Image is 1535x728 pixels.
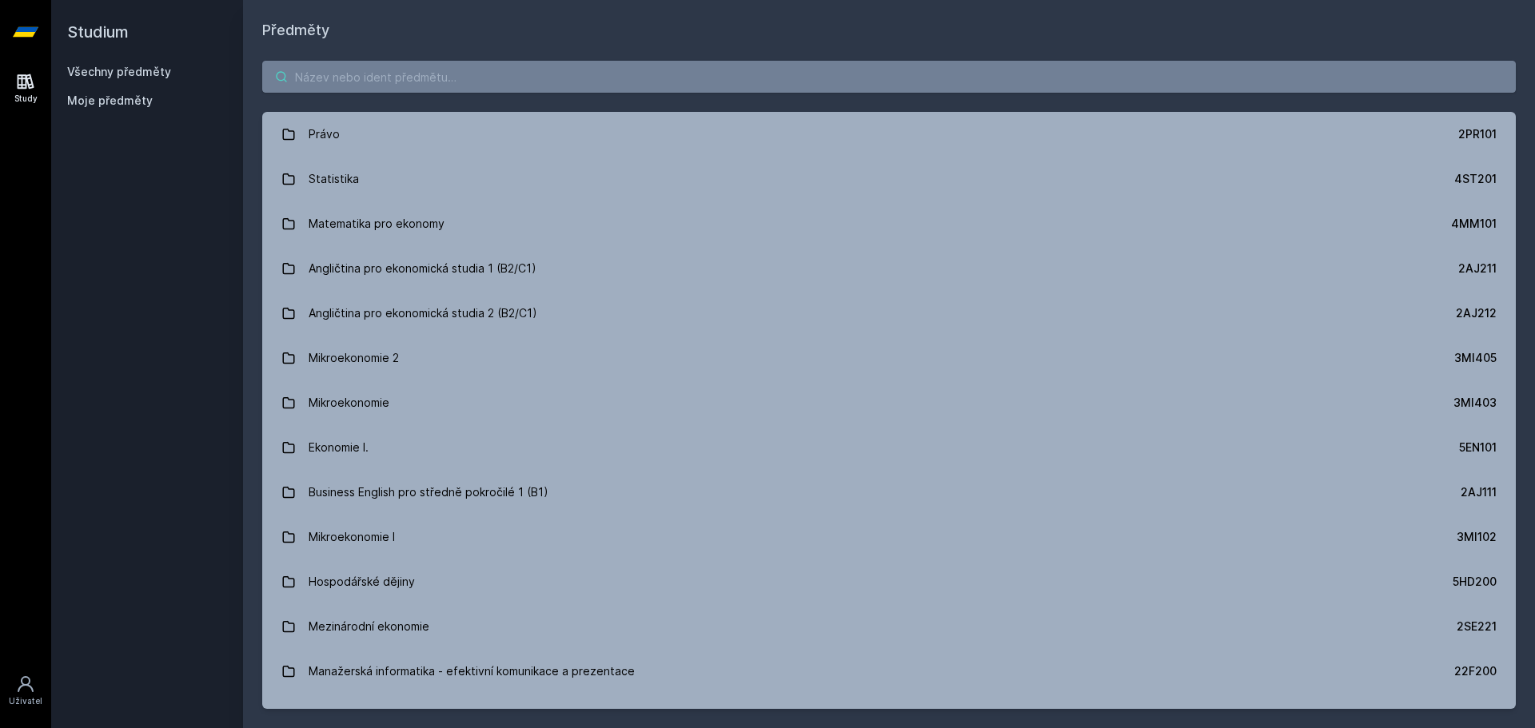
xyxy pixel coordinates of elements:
[1453,574,1497,590] div: 5HD200
[3,666,48,715] a: Uživatel
[262,201,1516,246] a: Matematika pro ekonomy 4MM101
[262,112,1516,157] a: Právo 2PR101
[262,61,1516,93] input: Název nebo ident předmětu…
[1457,619,1497,635] div: 2SE221
[309,118,340,150] div: Právo
[262,649,1516,694] a: Manažerská informatika - efektivní komunikace a prezentace 22F200
[262,291,1516,336] a: Angličtina pro ekonomická studia 2 (B2/C1) 2AJ212
[309,655,635,687] div: Manažerská informatika - efektivní komunikace a prezentace
[1454,350,1497,366] div: 3MI405
[1458,708,1497,724] div: 1FU201
[1451,216,1497,232] div: 4MM101
[1458,261,1497,276] div: 2AJ211
[309,476,548,508] div: Business English pro středně pokročilé 1 (B1)
[1456,305,1497,321] div: 2AJ212
[262,559,1516,604] a: Hospodářské dějiny 5HD200
[309,387,389,419] div: Mikroekonomie
[14,93,38,105] div: Study
[262,157,1516,201] a: Statistika 4ST201
[262,246,1516,291] a: Angličtina pro ekonomická studia 1 (B2/C1) 2AJ211
[262,470,1516,515] a: Business English pro středně pokročilé 1 (B1) 2AJ111
[9,695,42,707] div: Uživatel
[262,19,1516,42] h1: Předměty
[309,432,369,463] div: Ekonomie I.
[309,342,399,374] div: Mikroekonomie 2
[309,297,537,329] div: Angličtina pro ekonomická studia 2 (B2/C1)
[309,566,415,598] div: Hospodářské dějiny
[1453,395,1497,411] div: 3MI403
[1454,171,1497,187] div: 4ST201
[1459,440,1497,455] div: 5EN101
[262,515,1516,559] a: Mikroekonomie I 3MI102
[309,611,429,642] div: Mezinárodní ekonomie
[262,336,1516,380] a: Mikroekonomie 2 3MI405
[3,64,48,113] a: Study
[1461,484,1497,500] div: 2AJ111
[1457,529,1497,545] div: 3MI102
[67,93,153,109] span: Moje předměty
[309,253,536,284] div: Angličtina pro ekonomická studia 1 (B2/C1)
[67,65,171,78] a: Všechny předměty
[262,425,1516,470] a: Ekonomie I. 5EN101
[262,604,1516,649] a: Mezinárodní ekonomie 2SE221
[309,208,445,240] div: Matematika pro ekonomy
[262,380,1516,425] a: Mikroekonomie 3MI403
[1458,126,1497,142] div: 2PR101
[309,163,359,195] div: Statistika
[1454,663,1497,679] div: 22F200
[309,521,395,553] div: Mikroekonomie I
